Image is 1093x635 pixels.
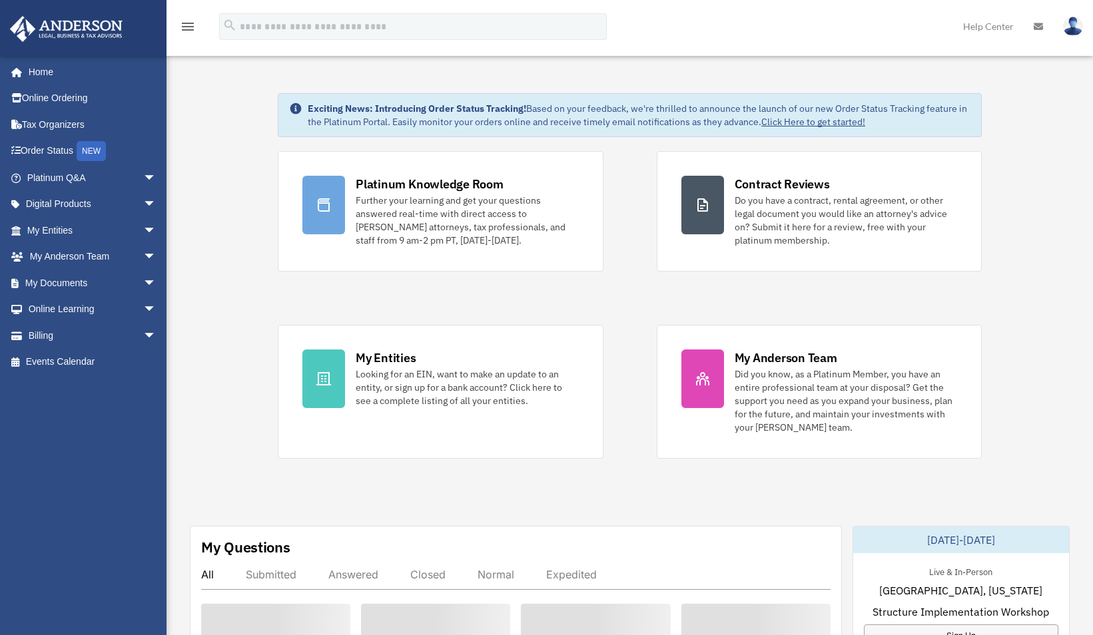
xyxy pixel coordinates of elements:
[278,325,603,459] a: My Entities Looking for an EIN, want to make an update to an entity, or sign up for a bank accoun...
[1063,17,1083,36] img: User Pic
[308,102,970,128] div: Based on your feedback, we're thrilled to announce the launch of our new Order Status Tracking fe...
[143,296,170,323] span: arrow_drop_down
[853,527,1069,553] div: [DATE]-[DATE]
[9,270,177,296] a: My Documentsarrow_drop_down
[356,194,578,247] div: Further your learning and get your questions answered real-time with direct access to [PERSON_NAM...
[879,582,1042,598] span: [GEOGRAPHIC_DATA], [US_STATE]
[328,568,378,581] div: Answered
[9,138,177,165] a: Order StatusNEW
[201,568,214,581] div: All
[222,18,237,33] i: search
[410,568,446,581] div: Closed
[9,191,177,218] a: Digital Productsarrow_drop_down
[657,325,982,459] a: My Anderson Team Did you know, as a Platinum Member, you have an entire professional team at your...
[9,217,177,244] a: My Entitiesarrow_drop_down
[9,296,177,323] a: Online Learningarrow_drop_down
[735,194,957,247] div: Do you have a contract, rental agreement, or other legal document you would like an attorney's ad...
[9,322,177,349] a: Billingarrow_drop_down
[143,244,170,271] span: arrow_drop_down
[761,116,865,128] a: Click Here to get started!
[9,59,170,85] a: Home
[356,349,416,366] div: My Entities
[143,322,170,349] span: arrow_drop_down
[356,176,504,192] div: Platinum Knowledge Room
[180,23,196,35] a: menu
[9,164,177,191] a: Platinum Q&Aarrow_drop_down
[278,151,603,272] a: Platinum Knowledge Room Further your learning and get your questions answered real-time with dire...
[246,568,296,581] div: Submitted
[143,164,170,192] span: arrow_drop_down
[143,270,170,297] span: arrow_drop_down
[9,85,177,112] a: Online Ordering
[9,111,177,138] a: Tax Organizers
[356,367,578,407] div: Looking for an EIN, want to make an update to an entity, or sign up for a bank account? Click her...
[77,141,106,161] div: NEW
[657,151,982,272] a: Contract Reviews Do you have a contract, rental agreement, or other legal document you would like...
[180,19,196,35] i: menu
[143,191,170,218] span: arrow_drop_down
[918,564,1003,578] div: Live & In-Person
[308,103,526,114] strong: Exciting News: Introducing Order Status Tracking!
[735,176,830,192] div: Contract Reviews
[735,349,837,366] div: My Anderson Team
[9,244,177,270] a: My Anderson Teamarrow_drop_down
[873,604,1049,620] span: Structure Implementation Workshop
[478,568,514,581] div: Normal
[546,568,597,581] div: Expedited
[201,537,290,557] div: My Questions
[6,16,127,42] img: Anderson Advisors Platinum Portal
[9,349,177,375] a: Events Calendar
[735,367,957,434] div: Did you know, as a Platinum Member, you have an entire professional team at your disposal? Get th...
[143,217,170,244] span: arrow_drop_down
